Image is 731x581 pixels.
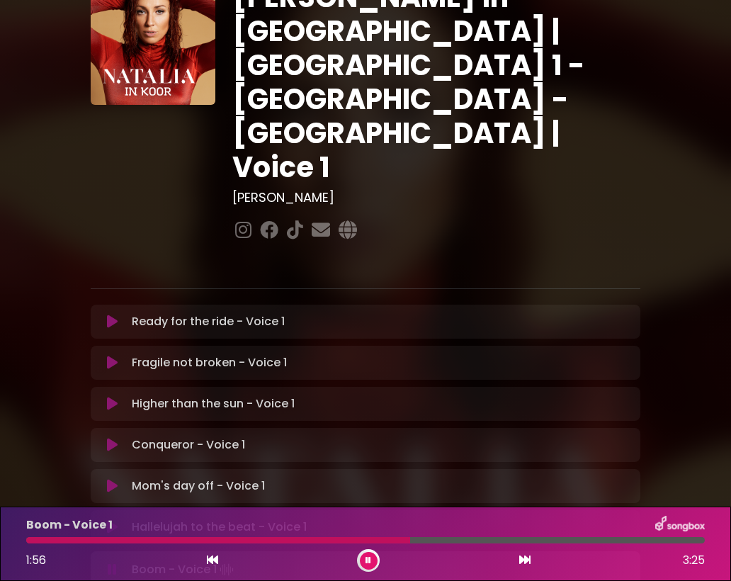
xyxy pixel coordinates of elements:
[132,395,295,412] p: Higher than the sun - Voice 1
[232,190,640,205] h3: [PERSON_NAME]
[683,552,705,569] span: 3:25
[132,313,285,330] p: Ready for the ride - Voice 1
[26,552,46,568] span: 1:56
[132,354,287,371] p: Fragile not broken - Voice 1
[26,517,113,534] p: Boom - Voice 1
[132,436,245,453] p: Conqueror - Voice 1
[655,516,705,534] img: songbox-logo-white.png
[132,478,265,495] p: Mom's day off - Voice 1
